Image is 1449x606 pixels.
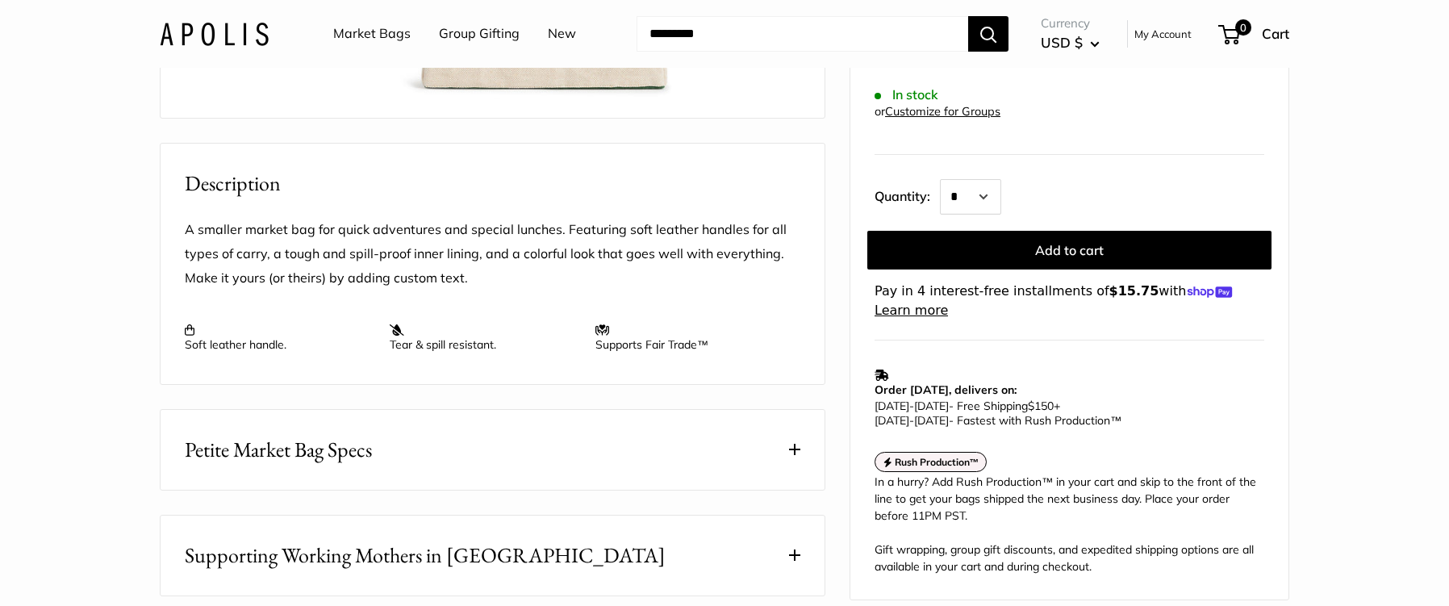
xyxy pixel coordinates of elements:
[185,434,372,466] span: Petite Market Bag Specs
[909,413,914,428] span: -
[1262,25,1289,42] span: Cart
[875,399,909,413] span: [DATE]
[914,413,949,428] span: [DATE]
[1041,34,1083,51] span: USD $
[875,174,940,215] label: Quantity:
[390,323,578,352] p: Tear & spill resistant.
[885,104,1000,119] a: Customize for Groups
[185,540,666,571] span: Supporting Working Mothers in [GEOGRAPHIC_DATA]
[185,168,800,199] h2: Description
[161,516,825,596] button: Supporting Working Mothers in [GEOGRAPHIC_DATA]
[875,399,1256,428] p: - Free Shipping +
[914,399,949,413] span: [DATE]
[875,413,909,428] span: [DATE]
[595,323,784,352] p: Supports Fair Trade™
[637,16,968,52] input: Search...
[968,16,1008,52] button: Search
[185,218,800,290] p: A smaller market bag for quick adventures and special lunches. Featuring soft leather handles for...
[1220,21,1289,47] a: 0 Cart
[161,410,825,490] button: Petite Market Bag Specs
[909,399,914,413] span: -
[1235,19,1251,36] span: 0
[548,22,576,46] a: New
[895,456,979,468] strong: Rush Production™
[1028,399,1054,413] span: $150
[333,22,411,46] a: Market Bags
[875,87,938,102] span: In stock
[1134,24,1192,44] a: My Account
[185,323,374,352] p: Soft leather handle.
[875,413,1121,428] span: - Fastest with Rush Production™
[160,22,269,45] img: Apolis
[875,382,1017,397] strong: Order [DATE], delivers on:
[875,474,1264,575] div: In a hurry? Add Rush Production™ in your cart and skip to the front of the line to get your bags ...
[1041,12,1100,35] span: Currency
[1041,30,1100,56] button: USD $
[875,101,1000,123] div: or
[867,231,1272,270] button: Add to cart
[439,22,520,46] a: Group Gifting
